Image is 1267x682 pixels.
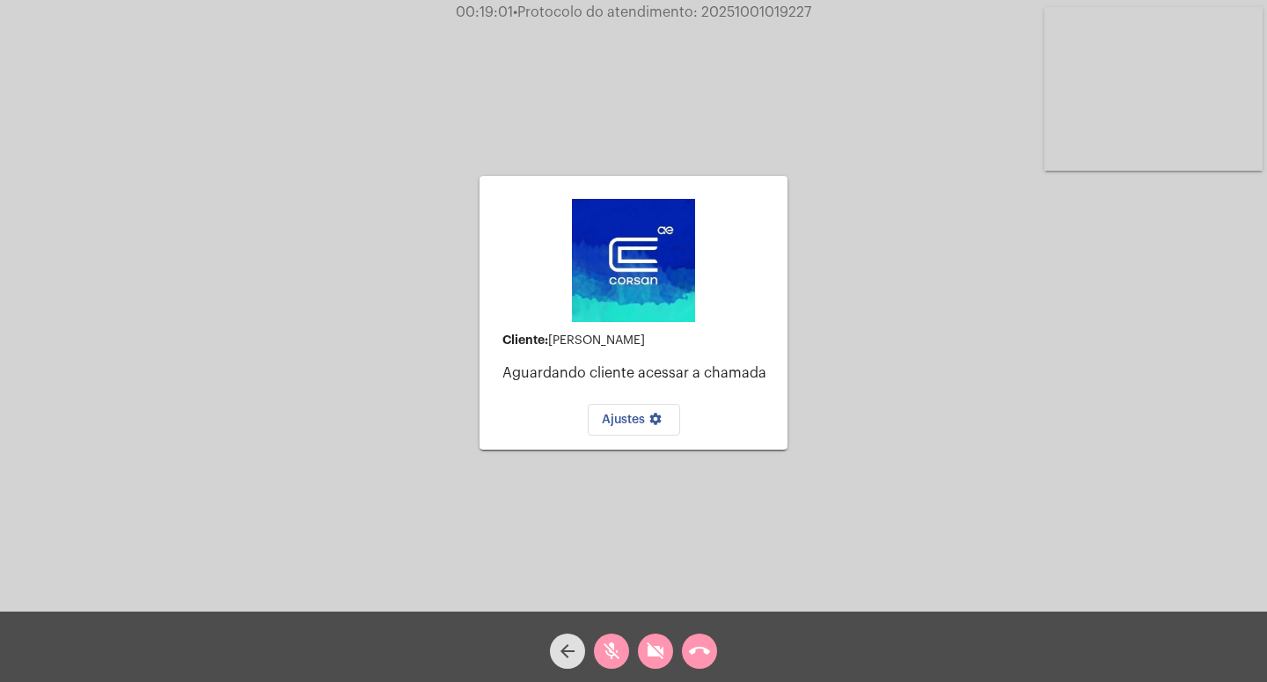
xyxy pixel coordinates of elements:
mat-icon: mic_off [601,641,622,662]
img: d4669ae0-8c07-2337-4f67-34b0df7f5ae4.jpeg [572,199,695,322]
strong: Cliente: [502,334,548,346]
span: 00:19:01 [456,5,513,19]
mat-icon: call_end [689,641,710,662]
span: • [513,5,517,19]
mat-icon: settings [645,412,666,433]
span: Protocolo do atendimento: 20251001019227 [513,5,811,19]
button: Ajustes [588,404,680,436]
mat-icon: arrow_back [557,641,578,662]
mat-icon: videocam_off [645,641,666,662]
div: [PERSON_NAME] [502,334,773,348]
p: Aguardando cliente acessar a chamada [502,365,773,381]
span: Ajustes [602,414,666,426]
